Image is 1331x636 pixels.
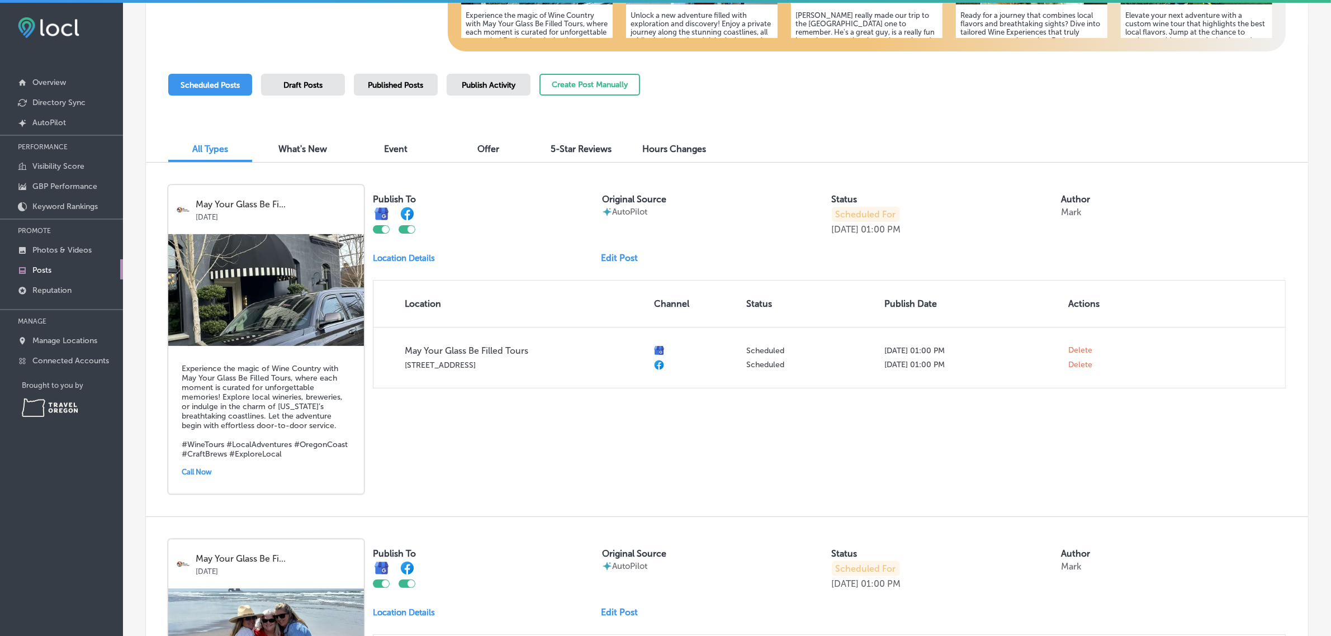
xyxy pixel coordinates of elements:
[602,194,666,205] label: Original Source
[196,210,356,221] p: [DATE]
[742,281,880,327] th: Status
[196,564,356,576] p: [DATE]
[539,74,640,96] button: Create Post Manually
[650,281,742,327] th: Channel
[602,548,666,559] label: Original Source
[373,548,416,559] label: Publish To
[373,607,435,618] p: Location Details
[1069,360,1093,370] span: Delete
[612,207,647,217] p: AutoPilot
[602,561,612,571] img: autopilot-icon
[466,11,608,112] h5: Experience the magic of Wine Country with May Your Glass Be Filled Tours, where each moment is cu...
[22,398,78,417] img: Travel Oregon
[182,364,350,459] h5: Experience the magic of Wine Country with May Your Glass Be Filled Tours, where each moment is cu...
[18,17,79,38] img: fda3e92497d09a02dc62c9cd864e3231.png
[196,554,356,564] p: May Your Glass Be Fi...
[32,356,109,366] p: Connected Accounts
[1061,548,1090,559] label: Author
[880,281,1064,327] th: Publish Date
[32,202,98,211] p: Keyword Rankings
[601,607,647,618] a: Edit Post
[32,265,51,275] p: Posts
[32,162,84,171] p: Visibility Score
[602,207,612,217] img: autopilot-icon
[22,381,123,390] p: Brought to you by
[601,253,647,263] a: Edit Post
[32,118,66,127] p: AutoPilot
[405,345,645,356] p: May Your Glass Be Filled Tours
[960,11,1103,95] h5: Ready for a journey that combines local flavors and breathtaking sights? Dive into tailored Wine ...
[795,11,938,137] h5: [PERSON_NAME] really made our trip to the [GEOGRAPHIC_DATA] one to remember. He's a great guy, is...
[832,561,900,576] p: Scheduled For
[373,253,435,263] p: Location Details
[832,207,900,222] p: Scheduled For
[462,80,515,90] span: Publish Activity
[1061,194,1090,205] label: Author
[32,78,66,87] p: Overview
[746,360,875,369] p: Scheduled
[32,286,72,295] p: Reputation
[551,144,612,154] span: 5-Star Reviews
[832,578,859,589] p: [DATE]
[176,203,190,217] img: logo
[884,360,1059,369] p: [DATE] 01:00 PM
[832,224,859,235] p: [DATE]
[861,224,901,235] p: 01:00 PM
[32,98,86,107] p: Directory Sync
[196,200,356,210] p: May Your Glass Be Fi...
[168,234,364,346] img: 7904fce6-27d5-47dc-876c-2707b1b12b60IMG_0154.jpeg
[478,144,500,154] span: Offer
[32,336,97,345] p: Manage Locations
[612,561,647,571] p: AutoPilot
[832,548,858,559] label: Status
[832,194,858,205] label: Status
[176,557,190,571] img: logo
[181,80,240,90] span: Scheduled Posts
[368,80,424,90] span: Published Posts
[1125,11,1268,103] h5: Elevate your next adventure with a custom wine tour that highlights the best local flavors. Jump ...
[884,346,1059,355] p: [DATE] 01:00 PM
[283,80,323,90] span: Draft Posts
[746,346,875,355] p: Scheduled
[861,578,901,589] p: 01:00 PM
[32,245,92,255] p: Photos & Videos
[32,182,97,191] p: GBP Performance
[1069,345,1093,355] span: Delete
[631,11,773,95] h5: Unlock a new adventure filled with exploration and discovery! Enjoy a private journey along the s...
[1064,281,1138,327] th: Actions
[192,144,228,154] span: All Types
[642,144,706,154] span: Hours Changes
[279,144,328,154] span: What's New
[373,194,416,205] label: Publish To
[1061,207,1081,217] p: Mark
[1061,561,1081,572] p: Mark
[373,281,650,327] th: Location
[384,144,408,154] span: Event
[405,360,645,370] p: [STREET_ADDRESS]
